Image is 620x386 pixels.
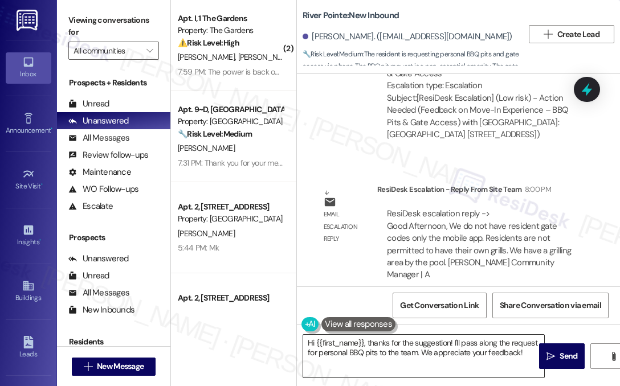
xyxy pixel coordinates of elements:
i:  [84,362,92,371]
button: Get Conversation Link [393,293,486,318]
i:  [546,352,555,361]
div: Subject: [ResiDesk Escalation] (Low risk) - Action Needed (Feedback on Move-In Experience – BBQ P... [387,92,578,141]
a: Buildings [6,276,51,307]
a: Site Visit • [6,165,51,195]
input: All communities [74,42,141,60]
strong: ⚠️ Risk Level: High [178,38,239,48]
img: ResiDesk Logo [17,10,40,31]
div: Property: [GEOGRAPHIC_DATA] [178,116,283,128]
div: Email escalation reply [324,208,368,245]
div: Unanswered [68,115,129,127]
div: Unread [68,98,109,110]
div: Residents [57,336,170,348]
i:  [146,46,153,55]
span: : The resident is requesting personal BBQ pits and gate access via phone. The BBQ pit request is ... [303,48,523,109]
div: WO Follow-ups [68,183,138,195]
span: Send [560,350,577,362]
div: ResiDesk escalation reply -> Good Afternoon, We do not have resident gate codes only the mobile a... [387,208,572,280]
span: • [39,236,41,244]
div: ResiDesk Escalation - Reply From Site Team [377,183,588,199]
span: [PERSON_NAME] [178,52,238,62]
div: 5:44 PM: Mk [178,243,219,253]
a: Leads [6,332,51,363]
button: Send [539,343,585,369]
button: Share Conversation via email [492,293,609,318]
button: Create Lead [529,25,614,43]
strong: 🔧 Risk Level: Medium [178,129,252,139]
div: 8:00 PM [522,183,551,195]
button: New Message [72,358,156,376]
div: All Messages [68,132,129,144]
span: • [51,125,52,133]
div: Escalate [68,200,113,212]
div: New Inbounds [68,304,134,316]
div: Review follow-ups [68,149,148,161]
textarea: Hi {{first_name}}, thanks for the suggestion! I'll pass along the request for personal BBQ pits t... [303,335,544,377]
div: [PERSON_NAME]. ([EMAIL_ADDRESS][DOMAIN_NAME]) [303,31,512,43]
div: Prospects [57,232,170,244]
span: [PERSON_NAME] [178,143,235,153]
div: Apt. I, 1 The Gardens [178,13,283,24]
i:  [544,30,552,39]
div: Property: The Gardens [178,24,283,36]
span: Create Lead [557,28,599,40]
div: Property: [GEOGRAPHIC_DATA] [178,213,283,225]
div: 7:59 PM: The power is back on. Now it’s just the disposal that needs to be replaced. [178,67,453,77]
span: New Message [97,360,144,372]
div: Unread [68,270,109,282]
div: Apt. 2, [STREET_ADDRESS] [178,292,283,304]
strong: 🔧 Risk Level: Medium [303,50,363,59]
div: Apt. 9~D, [GEOGRAPHIC_DATA] (new) [178,104,283,116]
div: Property: [GEOGRAPHIC_DATA] [178,304,283,316]
a: Inbox [6,52,51,83]
b: River Pointe: New Inbound [303,10,399,22]
span: [PERSON_NAME] [178,228,235,239]
div: Unanswered [68,253,129,265]
span: Share Conversation via email [500,299,601,311]
span: • [41,180,43,188]
div: Prospects + Residents [57,77,170,89]
i:  [609,352,618,361]
span: [PERSON_NAME] [238,52,295,62]
div: All Messages [68,287,129,299]
div: Maintenance [68,166,131,178]
div: Apt. 2, [STREET_ADDRESS] [178,201,283,213]
span: Get Conversation Link [400,299,479,311]
a: Insights • [6,220,51,251]
label: Viewing conversations for [68,11,159,42]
